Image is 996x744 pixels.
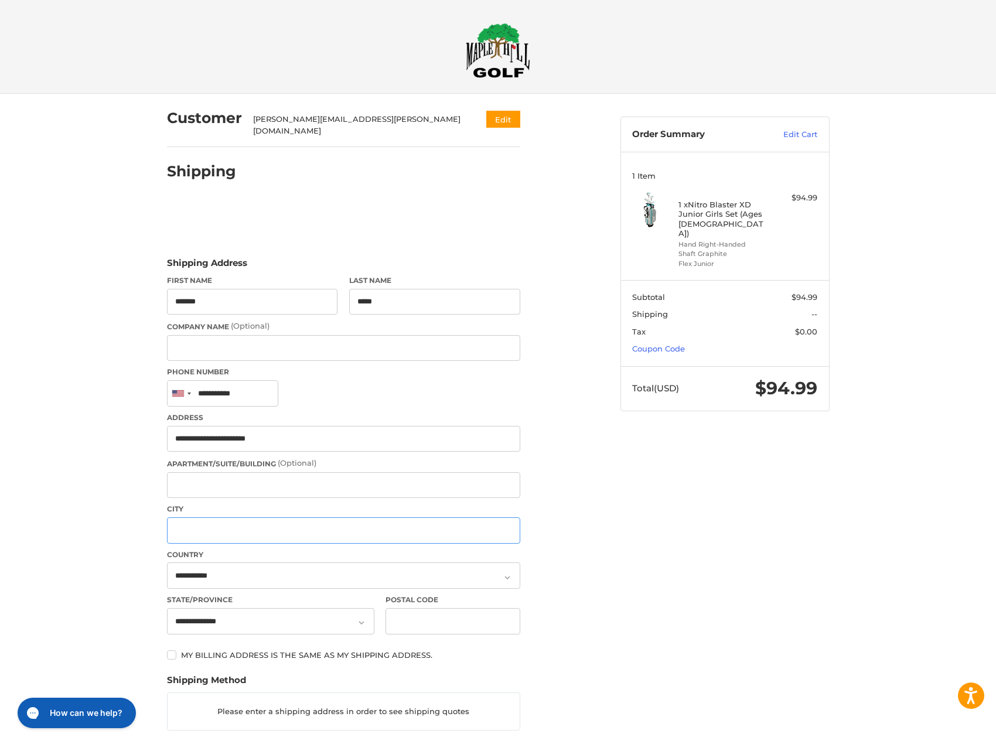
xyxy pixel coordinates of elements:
div: $94.99 [771,192,817,204]
div: [PERSON_NAME][EMAIL_ADDRESS][PERSON_NAME][DOMAIN_NAME] [253,114,463,136]
span: Tax [632,327,646,336]
label: Last Name [349,275,520,286]
h2: Shipping [167,162,236,180]
label: My billing address is the same as my shipping address. [167,650,520,660]
span: Subtotal [632,292,665,302]
h3: Order Summary [632,129,758,141]
li: Flex Junior [678,259,768,269]
label: Apartment/Suite/Building [167,458,520,469]
span: Shipping [632,309,668,319]
label: First Name [167,275,338,286]
a: Coupon Code [632,344,685,353]
label: Address [167,412,520,423]
legend: Shipping Address [167,257,247,275]
a: Edit Cart [758,129,817,141]
label: Phone Number [167,367,520,377]
label: Postal Code [386,595,520,605]
li: Shaft Graphite [678,249,768,259]
h2: Customer [167,109,242,127]
span: $0.00 [795,327,817,336]
label: State/Province [167,595,374,605]
label: City [167,504,520,514]
h4: 1 x Nitro Blaster XD Junior Girls Set (Ages [DEMOGRAPHIC_DATA]) [678,200,768,238]
button: Edit [486,111,520,128]
small: (Optional) [278,458,316,467]
span: Total (USD) [632,383,679,394]
label: Country [167,550,520,560]
small: (Optional) [231,321,270,330]
li: Hand Right-Handed [678,240,768,250]
div: United States: +1 [168,381,195,406]
legend: Shipping Method [167,674,246,692]
span: $94.99 [755,377,817,399]
label: Company Name [167,320,520,332]
iframe: Gorgias live chat messenger [12,694,139,732]
img: Maple Hill Golf [466,23,530,78]
p: Please enter a shipping address in order to see shipping quotes [168,700,520,723]
h3: 1 Item [632,171,817,180]
span: $94.99 [792,292,817,302]
span: -- [811,309,817,319]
